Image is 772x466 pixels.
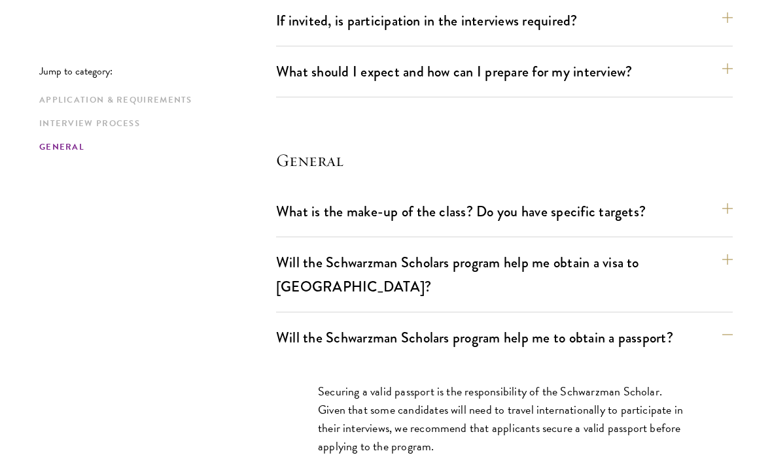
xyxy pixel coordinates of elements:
p: Securing a valid passport is the responsibility of the Schwarzman Scholar. Given that some candid... [318,382,691,456]
a: Interview Process [39,117,268,131]
button: What is the make-up of the class? Do you have specific targets? [276,197,733,226]
p: Jump to category: [39,65,276,77]
button: What should I expect and how can I prepare for my interview? [276,57,733,86]
a: General [39,141,268,154]
button: If invited, is participation in the interviews required? [276,6,733,35]
a: Application & Requirements [39,93,268,107]
h4: General [276,150,733,171]
button: Will the Schwarzman Scholars program help me to obtain a passport? [276,323,733,352]
button: Will the Schwarzman Scholars program help me obtain a visa to [GEOGRAPHIC_DATA]? [276,248,733,301]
